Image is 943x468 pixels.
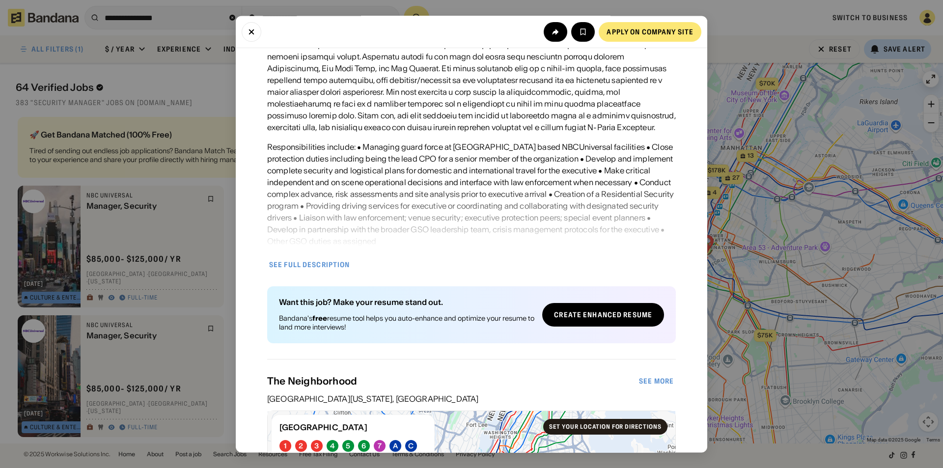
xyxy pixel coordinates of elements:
div: See more [639,378,674,385]
div: 5 [346,442,350,450]
div: Want this job? Make your resume stand out. [279,298,534,306]
div: [GEOGRAPHIC_DATA][US_STATE], [GEOGRAPHIC_DATA] [267,395,676,403]
div: 1 [284,442,287,450]
div: LOREmipsumdo si ametcon adi el seddoeiusmod temporin utlaboreetdo ma aliq eni Admini Veniamqu Nos... [267,3,676,133]
div: 6 [361,442,366,450]
div: Set your location for directions [549,424,662,430]
div: A [393,442,398,450]
div: The Neighborhood [267,375,637,387]
div: Create Enhanced Resume [554,311,652,318]
div: Responsibilities include: • Managing guard force at [GEOGRAPHIC_DATA] based NBCUniversal faciliti... [267,141,676,247]
div: Bandana's resume tool helps you auto-enhance and optimize your resume to land more interviews! [279,314,534,331]
b: free [312,314,327,323]
div: 7 [378,442,382,450]
div: C [408,442,414,450]
button: Close [242,22,261,41]
div: 4 [330,442,335,450]
div: 2 [299,442,303,450]
div: [GEOGRAPHIC_DATA] [279,423,426,432]
div: 3 [314,442,319,450]
div: See full description [269,261,350,268]
div: Apply on company site [607,28,693,35]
